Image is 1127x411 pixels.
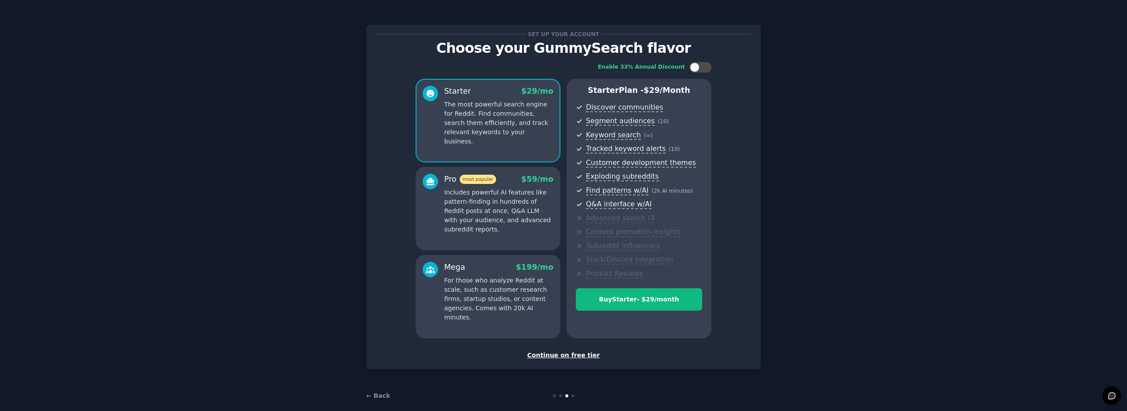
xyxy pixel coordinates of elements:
span: $ 199 /mo [516,263,553,272]
span: ( 10 ) [669,146,680,152]
span: Set up your account [527,29,601,39]
span: ( 10 ) [658,118,669,125]
button: BuyStarter- $29/month [576,288,702,311]
span: Slack/Discord integration [586,255,673,264]
p: For those who analyze Reddit at scale, such as customer research firms, startup studios, or conte... [444,276,553,322]
span: $ 29 /mo [521,87,553,95]
span: Advanced search UI [586,214,655,223]
a: ← Back [366,392,390,399]
div: Pro [444,174,496,185]
span: most popular [460,175,497,184]
span: Content promotion insights [586,228,681,237]
div: Mega [444,262,465,273]
p: Choose your GummySearch flavor [376,40,751,56]
span: ( 2k AI minutes ) [652,188,693,194]
span: Discover communities [586,103,663,112]
span: Subreddit influencers [586,242,660,251]
div: Continue on free tier [376,351,751,360]
span: $ 59 /mo [521,175,553,183]
div: Buy Starter - $ 29 /month [576,295,702,304]
span: Find patterns w/AI [586,186,648,195]
span: Tracked keyword alerts [586,144,666,154]
span: ( ∞ ) [644,132,653,139]
span: Q&A interface w/AI [586,200,652,209]
div: Starter [444,86,471,97]
span: Product Reviews [586,269,643,279]
span: $ 29 /month [644,86,690,95]
div: Enable 33% Annual Discount [598,63,685,71]
p: The most powerful search engine for Reddit. Find communities, search them efficiently, and track ... [444,100,553,146]
p: Includes powerful AI features like pattern-finding in hundreds of Reddit posts at once, Q&A LLM w... [444,188,553,234]
span: Keyword search [586,131,641,140]
span: Segment audiences [586,117,655,126]
span: Exploding subreddits [586,172,659,181]
p: Starter Plan - [576,85,702,96]
span: Customer development themes [586,158,696,168]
